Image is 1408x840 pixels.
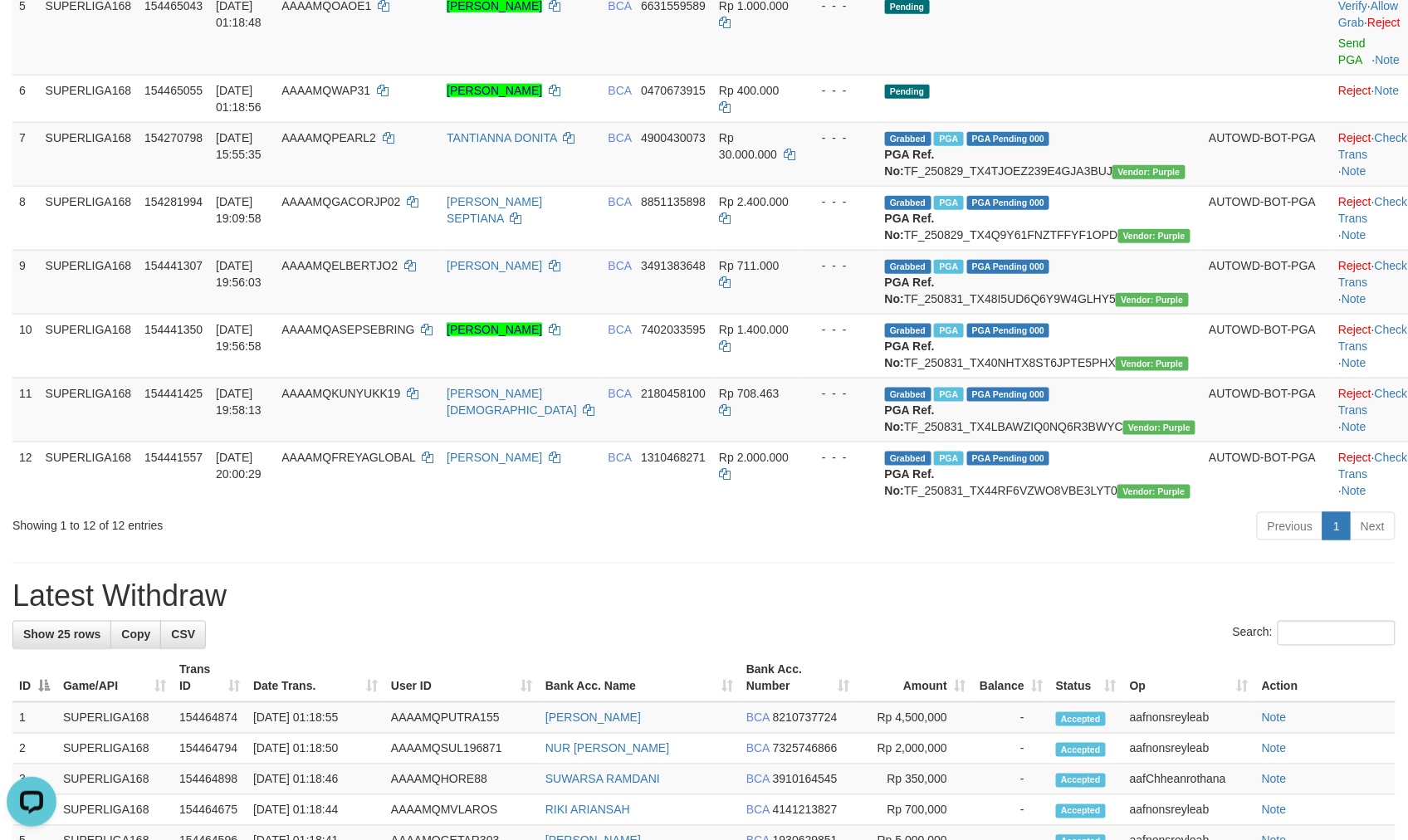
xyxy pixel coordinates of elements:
td: SUPERLIGA168 [56,702,173,734]
span: Rp 1.400.000 [719,323,789,336]
span: Marked by aafmaleo [934,132,963,146]
td: 7 [12,122,39,186]
span: AAAAMQGACORJP02 [281,195,400,208]
a: Copy [110,621,161,649]
b: PGA Ref. No: [885,467,935,497]
td: AUTOWD-BOT-PGA [1202,442,1332,505]
a: [PERSON_NAME][DEMOGRAPHIC_DATA] [447,387,577,417]
span: BCA [746,742,770,755]
b: PGA Ref. No: [885,276,935,305]
td: SUPERLIGA168 [39,186,139,250]
span: 154270798 [144,131,203,144]
td: Rp 2,000,000 [856,734,972,764]
td: 1 [12,702,56,734]
span: Marked by aafsoycanthlai [934,388,963,402]
span: PGA Pending [967,452,1050,466]
td: SUPERLIGA168 [39,75,139,122]
th: Balance: activate to sort column ascending [972,655,1049,702]
a: Note [1342,356,1366,369]
span: 154465055 [144,84,203,97]
td: SUPERLIGA168 [56,734,173,764]
td: - [972,764,1049,795]
span: AAAAMQFREYAGLOBAL [281,451,415,464]
span: Marked by aafnonsreyleab [934,196,963,210]
td: TF_250831_TX48I5UD6Q6Y9W4GLHY5 [878,250,1203,314]
a: [PERSON_NAME] [447,84,542,97]
span: Grabbed [885,260,931,274]
a: [PERSON_NAME] [545,711,641,725]
td: SUPERLIGA168 [39,250,139,314]
span: Copy 8210737724 to clipboard [773,711,838,725]
span: Grabbed [885,452,931,466]
span: Rp 2.000.000 [719,451,789,464]
td: SUPERLIGA168 [39,442,139,505]
div: - - - [809,193,872,210]
a: [PERSON_NAME] [447,451,542,464]
a: Note [1342,164,1366,178]
a: Note [1262,711,1287,725]
a: Reject [1338,131,1371,144]
td: 154464675 [173,795,247,826]
span: AAAAMQPEARL2 [281,131,376,144]
a: Note [1262,773,1287,786]
span: Grabbed [885,388,931,402]
td: AUTOWD-BOT-PGA [1202,314,1332,378]
span: Grabbed [885,196,931,210]
span: 154441307 [144,259,203,272]
span: Accepted [1056,743,1106,757]
th: Game/API: activate to sort column ascending [56,655,173,702]
span: Copy 3910164545 to clipboard [773,773,838,786]
span: CSV [171,628,195,642]
a: Reject [1338,84,1371,97]
span: BCA [609,131,632,144]
td: 154464794 [173,734,247,764]
span: PGA Pending [967,132,1050,146]
th: Amount: activate to sort column ascending [856,655,972,702]
span: BCA [609,84,632,97]
span: BCA [746,803,770,817]
td: - [972,734,1049,764]
a: Note [1262,803,1287,817]
a: Note [1342,484,1366,497]
span: AAAAMQWAP31 [281,84,370,97]
a: Check Trans [1338,131,1407,161]
a: Note [1376,53,1401,66]
span: PGA Pending [967,388,1050,402]
td: Rp 350,000 [856,764,972,795]
span: Vendor URL: https://trx4.1velocity.biz [1123,421,1195,435]
span: Copy 0470673915 to clipboard [641,84,706,97]
span: Accepted [1056,712,1106,726]
div: - - - [809,257,872,274]
td: 12 [12,442,39,505]
td: 9 [12,250,39,314]
th: Bank Acc. Number: activate to sort column ascending [740,655,856,702]
td: aafnonsreyleab [1123,734,1255,764]
span: Copy 7325746866 to clipboard [773,742,838,755]
input: Search: [1278,621,1396,646]
a: Check Trans [1338,387,1407,417]
span: PGA Pending [967,196,1050,210]
span: Vendor URL: https://trx4.1velocity.biz [1118,229,1190,243]
span: Copy 2180458100 to clipboard [641,387,706,400]
h1: Latest Withdraw [12,580,1396,613]
span: 154441350 [144,323,203,336]
a: Reject [1338,387,1371,400]
td: 154464898 [173,764,247,795]
span: [DATE] 19:56:03 [216,259,262,289]
td: SUPERLIGA168 [39,122,139,186]
span: Vendor URL: https://trx4.1velocity.biz [1116,357,1188,371]
th: User ID: activate to sort column ascending [384,655,539,702]
span: 154441425 [144,387,203,400]
span: Rp 711.000 [719,259,779,272]
label: Search: [1233,621,1396,646]
span: Rp 30.000.000 [719,131,777,161]
td: AUTOWD-BOT-PGA [1202,186,1332,250]
b: PGA Ref. No: [885,148,935,178]
span: [DATE] 19:56:58 [216,323,262,353]
a: [PERSON_NAME] [447,259,542,272]
a: RIKI ARIANSAH [545,803,630,817]
div: - - - [809,449,872,466]
span: Marked by aafsoycanthlai [934,324,963,338]
a: Note [1342,228,1366,242]
a: Next [1350,512,1396,540]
